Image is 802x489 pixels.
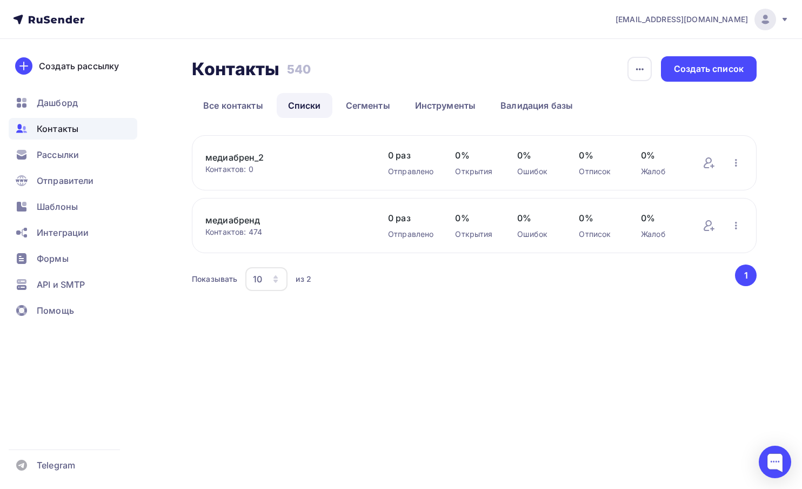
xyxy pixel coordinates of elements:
[37,252,69,265] span: Формы
[9,196,137,217] a: Шаблоны
[245,267,288,292] button: 10
[404,93,487,118] a: Инструменты
[517,229,558,240] div: Ошибок
[388,212,433,224] span: 0 раз
[9,118,137,140] a: Контакты
[192,274,237,285] div: Показывать
[579,229,619,240] div: Отписок
[735,265,757,286] button: Go to page 1
[205,164,366,175] div: Контактов: 0
[517,166,558,177] div: Ошибок
[616,14,748,25] span: [EMAIL_ADDRESS][DOMAIN_NAME]
[517,149,558,162] span: 0%
[579,149,619,162] span: 0%
[9,92,137,114] a: Дашборд
[388,229,433,240] div: Отправлено
[39,60,119,72] div: Создать рассылку
[455,229,496,240] div: Открытия
[37,226,89,239] span: Интеграции
[455,149,496,162] span: 0%
[579,166,619,177] div: Отписок
[205,227,366,237] div: Контактов: 474
[641,229,681,240] div: Жалоб
[579,212,619,224] span: 0%
[37,122,78,135] span: Контакты
[9,144,137,166] a: Рассылки
[641,212,681,224] span: 0%
[296,274,311,285] div: из 2
[388,149,433,162] span: 0 раз
[616,9,789,30] a: [EMAIL_ADDRESS][DOMAIN_NAME]
[335,93,402,118] a: Сегменты
[37,304,74,317] span: Помощь
[192,58,279,80] h2: Контакты
[37,148,79,161] span: Рассылки
[37,459,75,472] span: Telegram
[37,278,85,291] span: API и SMTP
[9,170,137,191] a: Отправители
[674,63,744,75] div: Создать список
[37,96,78,109] span: Дашборд
[517,212,558,224] span: 0%
[455,166,496,177] div: Открытия
[277,93,332,118] a: Списки
[641,166,681,177] div: Жалоб
[9,248,137,269] a: Формы
[489,93,584,118] a: Валидация базы
[388,166,433,177] div: Отправлено
[37,200,78,213] span: Шаблоны
[455,212,496,224] span: 0%
[192,93,275,118] a: Все контакты
[733,265,757,286] ul: Pagination
[641,149,681,162] span: 0%
[37,174,94,187] span: Отправители
[287,62,311,77] h3: 540
[205,151,366,164] a: медиабрен_2
[253,273,262,286] div: 10
[205,214,366,227] a: медиабренд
